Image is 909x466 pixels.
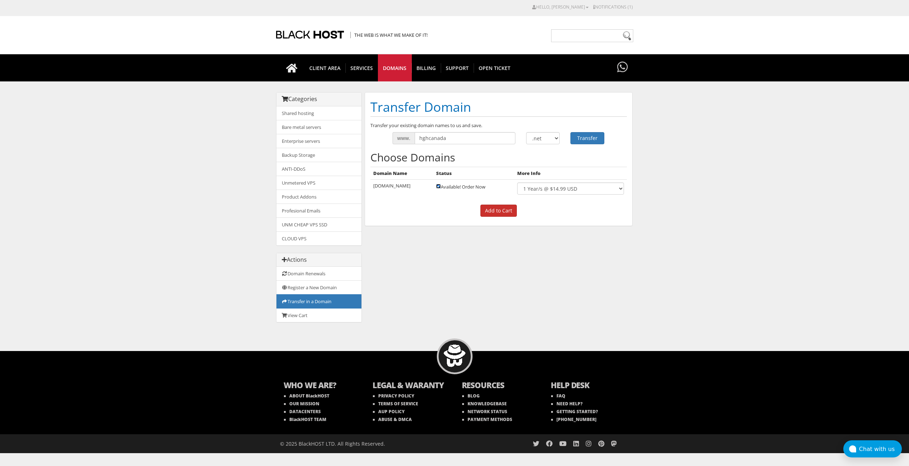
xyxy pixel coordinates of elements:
img: BlackHOST mascont, Blacky. [443,345,466,367]
h1: Transfer Domain [370,98,627,117]
input: Need help? [551,29,633,42]
span: CLIENT AREA [304,63,346,73]
td: [DOMAIN_NAME] [370,180,434,198]
div: Chat with us [859,446,902,452]
b: HELP DESK [551,380,626,392]
a: Enterprise servers [276,134,361,148]
a: KNOWLEDGEBASE [462,401,507,407]
a: DATACENTERS [284,409,321,415]
a: Product Addons [276,190,361,204]
a: Go to homepage [279,54,305,81]
a: UNM CHEAP VPS SSD [276,217,361,232]
button: Transfer [570,132,604,144]
a: Profesional Emails [276,204,361,218]
a: Shared hosting [276,106,361,120]
h3: Categories [282,96,356,102]
h2: Choose Domains [370,151,627,163]
span: Billing [411,63,441,73]
a: ABUSE & DMCA [373,416,412,422]
div: © 2025 BlackHOST LTD. All Rights Reserved. [280,434,451,453]
th: Status [433,167,514,180]
span: Domains [378,63,412,73]
a: TERMS OF SERVICE [373,401,418,407]
a: PRIVACY POLICY [373,393,414,399]
b: LEGAL & WARANTY [373,380,448,392]
p: Transfer your existing domain names to us and save. [370,122,627,129]
td: Available! Order Now [433,180,514,198]
button: Chat with us [843,440,902,457]
span: The Web is what we make of it! [350,32,428,38]
th: Domain Name [370,167,434,180]
a: Domains [378,54,412,81]
a: BLOG [462,393,480,399]
a: OUR MISSION [284,401,319,407]
a: SERVICES [345,54,378,81]
a: NEED HELP? [551,401,583,407]
a: ABOUT BlackHOST [284,393,329,399]
a: Unmetered VPS [276,176,361,190]
a: Billing [411,54,441,81]
a: NETWORK STATUS [462,409,507,415]
a: AUP POLICY [373,409,405,415]
a: Register a New Domain [276,280,361,295]
a: CLIENT AREA [304,54,346,81]
a: Notifications (1) [593,4,633,10]
a: View Cart [276,308,361,322]
a: FAQ [551,393,565,399]
a: Transfer in a Domain [276,294,361,309]
a: Support [441,54,474,81]
a: Backup Storage [276,148,361,162]
a: [PHONE_NUMBER] [551,416,596,422]
span: Support [441,63,474,73]
input: Add to Cart [480,205,517,217]
b: WHO WE ARE? [284,380,359,392]
a: Bare metal servers [276,120,361,134]
a: Have questions? [615,54,630,81]
b: RESOURCES [462,380,537,392]
span: www. [393,132,415,144]
a: PAYMENT METHODS [462,416,512,422]
a: Hello, [PERSON_NAME] [532,4,589,10]
th: More Info [514,167,626,180]
a: Open Ticket [474,54,515,81]
h3: Actions [282,257,356,263]
span: SERVICES [345,63,378,73]
a: GETTING STARTED? [551,409,598,415]
a: CLOUD VPS [276,231,361,245]
a: ANTI-DDoS [276,162,361,176]
a: Domain Renewals [276,267,361,281]
span: Open Ticket [474,63,515,73]
a: BlackHOST TEAM [284,416,326,422]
